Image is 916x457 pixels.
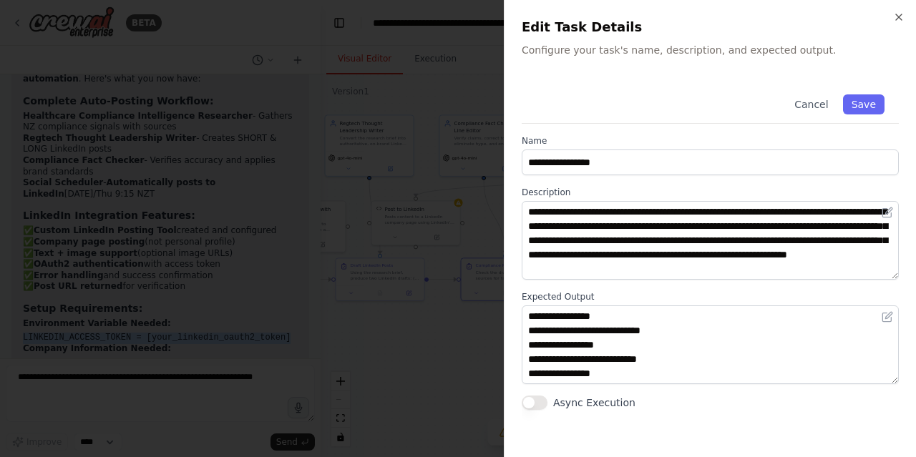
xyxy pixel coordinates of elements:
button: Save [843,94,885,114]
label: Expected Output [522,291,899,303]
button: Open in editor [879,204,896,221]
label: Description [522,187,899,198]
button: Cancel [786,94,837,114]
h2: Edit Task Details [522,17,899,37]
label: Name [522,135,899,147]
p: Configure your task's name, description, and expected output. [522,43,899,57]
label: Async Execution [553,395,635,410]
button: Open in editor [879,308,896,325]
